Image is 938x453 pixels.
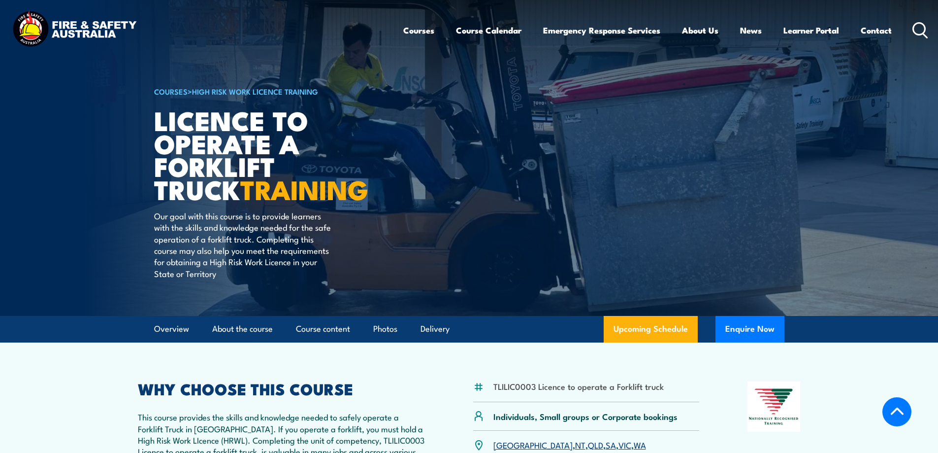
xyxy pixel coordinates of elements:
a: About Us [682,17,718,43]
a: QLD [588,439,603,451]
a: WA [634,439,646,451]
h1: Licence to operate a forklift truck [154,108,397,201]
a: COURSES [154,86,188,97]
a: About the course [212,316,273,342]
a: Delivery [420,316,450,342]
strong: TRAINING [240,168,368,209]
button: Enquire Now [715,316,784,343]
a: NT [575,439,585,451]
p: Individuals, Small groups or Corporate bookings [493,411,678,422]
a: Upcoming Schedule [604,316,698,343]
a: [GEOGRAPHIC_DATA] [493,439,573,451]
li: TLILIC0003 Licence to operate a Forklift truck [493,381,664,392]
a: Course content [296,316,350,342]
a: Course Calendar [456,17,521,43]
a: SA [606,439,616,451]
a: Overview [154,316,189,342]
a: Photos [373,316,397,342]
a: Learner Portal [783,17,839,43]
a: Contact [861,17,892,43]
a: Emergency Response Services [543,17,660,43]
h2: WHY CHOOSE THIS COURSE [138,382,425,395]
a: High Risk Work Licence Training [192,86,318,97]
a: Courses [403,17,434,43]
a: News [740,17,762,43]
h6: > [154,85,397,97]
img: Nationally Recognised Training logo. [747,382,801,432]
p: Our goal with this course is to provide learners with the skills and knowledge needed for the saf... [154,210,334,279]
a: VIC [618,439,631,451]
p: , , , , , [493,439,646,451]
